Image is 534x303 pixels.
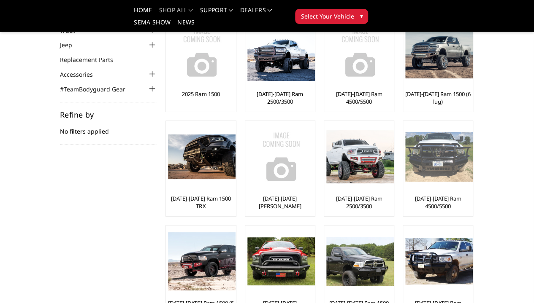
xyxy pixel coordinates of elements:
[134,19,171,32] a: SEMA Show
[134,7,152,19] a: Home
[405,195,471,210] a: [DATE]-[DATE] Ram 4500/5500
[60,85,136,94] a: #TeamBodyguard Gear
[168,19,236,86] img: No Image
[168,195,233,210] a: [DATE]-[DATE] Ram 1500 TRX
[247,195,313,210] a: [DATE]-[DATE] [PERSON_NAME]
[60,55,124,64] a: Replacement Parts
[326,90,392,105] a: [DATE]-[DATE] Ram 4500/5500
[247,123,313,190] a: No Image
[295,9,368,24] button: Select Your Vehicle
[60,111,157,145] div: No filters applied
[60,70,103,79] a: Accessories
[240,7,272,19] a: Dealers
[360,11,363,20] span: ▾
[247,90,313,105] a: [DATE]-[DATE] Ram 2500/3500
[247,123,315,190] img: No Image
[301,12,354,21] span: Select Your Vehicle
[177,19,195,32] a: News
[326,19,392,86] a: No Image
[326,19,394,86] img: No Image
[326,195,392,210] a: [DATE]-[DATE] Ram 2500/3500
[60,111,157,118] h5: Refine by
[168,19,233,86] a: No Image
[200,7,233,19] a: Support
[60,40,83,49] a: Jeep
[182,90,220,98] a: 2025 Ram 1500
[159,7,193,19] a: shop all
[405,90,471,105] a: [DATE]-[DATE] Ram 1500 (6 lug)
